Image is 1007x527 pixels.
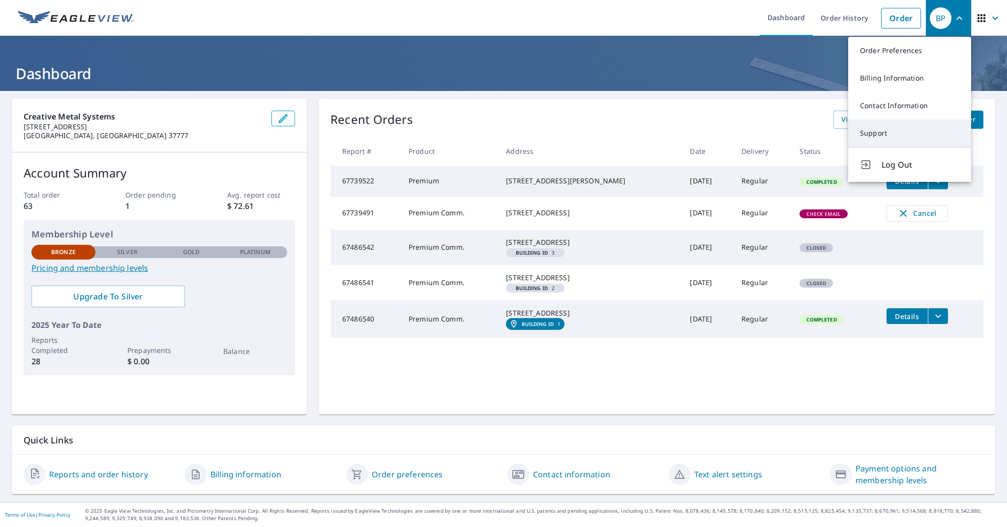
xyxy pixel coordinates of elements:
p: Platinum [240,248,271,257]
span: Completed [800,316,842,323]
td: 67739522 [330,166,401,197]
a: Order preferences [372,468,443,480]
td: 67486541 [330,265,401,300]
button: detailsBtn-67486540 [887,308,928,324]
a: Reports and order history [49,468,148,480]
p: Avg. report cost [227,190,295,200]
em: Building ID [516,286,548,291]
p: Reports Completed [31,335,95,355]
span: View All Orders [841,114,895,126]
span: Completed [800,178,842,185]
div: [STREET_ADDRESS][PERSON_NAME] [506,176,674,186]
p: [GEOGRAPHIC_DATA], [GEOGRAPHIC_DATA] 37777 [24,131,264,140]
td: 67486540 [330,300,401,338]
th: Delivery [734,137,792,166]
a: Upgrade To Silver [31,286,185,307]
th: Address [498,137,682,166]
p: Total order [24,190,91,200]
th: Report # [330,137,401,166]
p: Recent Orders [330,111,413,129]
p: Creative Metal Systems [24,111,264,122]
td: [DATE] [682,265,734,300]
span: Closed [800,244,832,251]
td: Premium Comm. [401,265,498,300]
span: Details [892,312,922,321]
p: Gold [183,248,200,257]
span: Closed [800,280,832,287]
span: 3 [510,250,561,255]
a: Text alert settings [694,468,762,480]
td: Regular [734,300,792,338]
td: [DATE] [682,230,734,265]
span: Check Email [800,210,847,217]
td: Premium [401,166,498,197]
h1: Dashboard [12,63,995,84]
span: 2 [510,286,561,291]
a: Contact Information [848,92,971,119]
em: Building ID [522,321,554,327]
span: Cancel [897,207,938,219]
p: Quick Links [24,434,983,446]
button: Cancel [887,205,948,222]
a: Building ID1 [506,318,564,330]
td: [DATE] [682,197,734,230]
a: Support [848,119,971,147]
a: Contact information [533,468,610,480]
td: Regular [734,265,792,300]
td: Regular [734,230,792,265]
a: Payment options and membership levels [856,463,983,486]
p: 63 [24,200,91,212]
p: 28 [31,355,95,367]
p: Prepayments [127,345,191,355]
a: Privacy Policy [38,511,70,518]
th: Product [401,137,498,166]
th: Status [792,137,878,166]
div: BP [930,7,951,29]
p: 1 [125,200,193,212]
td: Regular [734,166,792,197]
p: Membership Level [31,228,287,241]
a: Pricing and membership levels [31,262,287,274]
td: 67739491 [330,197,401,230]
img: EV Logo [18,11,134,26]
a: Billing Information [848,64,971,92]
div: [STREET_ADDRESS] [506,237,674,247]
p: 2025 Year To Date [31,319,287,331]
p: Silver [117,248,138,257]
a: Billing information [210,468,281,480]
p: [STREET_ADDRESS] [24,122,264,131]
td: [DATE] [682,300,734,338]
a: Terms of Use [5,511,35,518]
p: $ 72.61 [227,200,295,212]
span: Log Out [882,159,959,171]
td: Premium Comm. [401,197,498,230]
p: $ 0.00 [127,355,191,367]
td: 67486542 [330,230,401,265]
button: filesDropdownBtn-67486540 [928,308,948,324]
div: [STREET_ADDRESS] [506,208,674,218]
a: View All Orders [833,111,903,129]
div: [STREET_ADDRESS] [506,308,674,318]
p: Order pending [125,190,193,200]
div: [STREET_ADDRESS] [506,273,674,283]
p: Balance [223,346,287,356]
a: Order Preferences [848,37,971,64]
p: Bronze [51,248,76,257]
th: Date [682,137,734,166]
td: Premium Comm. [401,300,498,338]
td: Premium Comm. [401,230,498,265]
span: Upgrade To Silver [39,291,177,302]
em: Building ID [516,250,548,255]
p: | [5,512,70,518]
td: Regular [734,197,792,230]
td: [DATE] [682,166,734,197]
button: Log Out [848,147,971,182]
p: © 2025 Eagle View Technologies, Inc. and Pictometry International Corp. All Rights Reserved. Repo... [85,507,1002,522]
a: Order [881,8,921,29]
p: Account Summary [24,164,295,182]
